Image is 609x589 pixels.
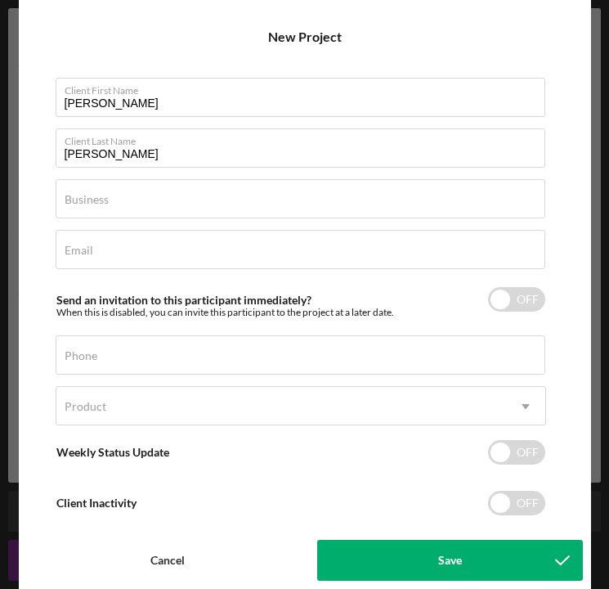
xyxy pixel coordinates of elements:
label: Send an invitation to this participant immediately? [56,293,311,307]
label: Client Inactivity [56,496,137,510]
label: Business [65,193,109,206]
label: Phone [65,349,97,362]
div: Save [438,540,462,581]
label: Weekly Status Update [56,445,169,459]
h6: New Project [268,29,342,44]
div: When this is disabled, you can invite this participant to the project at a later date. [56,307,394,318]
div: Product [65,400,106,413]
button: Save [317,540,583,581]
div: Cancel [150,540,185,581]
label: Email [65,244,93,257]
button: Cancel [27,540,309,581]
label: Client First Name [65,79,545,97]
label: Client Last Name [65,129,545,147]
